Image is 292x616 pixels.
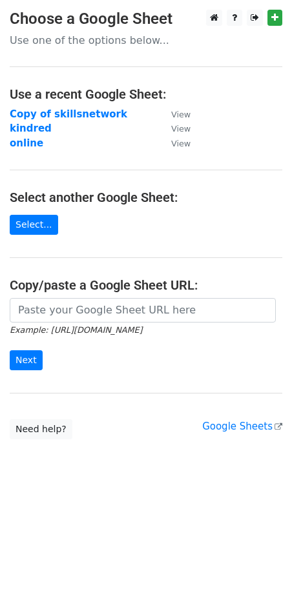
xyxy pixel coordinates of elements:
[171,124,191,134] small: View
[158,108,191,120] a: View
[10,350,43,370] input: Next
[158,137,191,149] a: View
[171,110,191,119] small: View
[10,123,52,134] a: kindred
[10,190,282,205] h4: Select another Google Sheet:
[202,421,282,432] a: Google Sheets
[158,123,191,134] a: View
[10,10,282,28] h3: Choose a Google Sheet
[10,137,43,149] a: online
[10,419,72,439] a: Need help?
[10,325,142,335] small: Example: [URL][DOMAIN_NAME]
[10,86,282,102] h4: Use a recent Google Sheet:
[10,108,127,120] a: Copy of skillsnetwork
[10,298,276,323] input: Paste your Google Sheet URL here
[10,277,282,293] h4: Copy/paste a Google Sheet URL:
[10,215,58,235] a: Select...
[10,34,282,47] p: Use one of the options below...
[171,139,191,148] small: View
